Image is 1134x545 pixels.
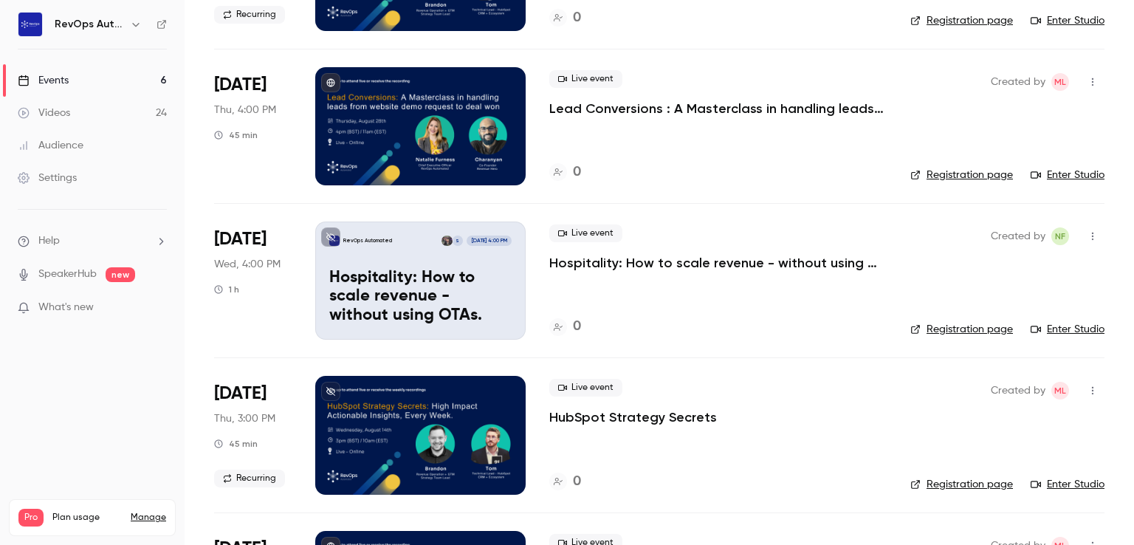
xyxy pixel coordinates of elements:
[38,267,97,282] a: SpeakerHub
[1051,382,1069,400] span: Mia-Jean Lee
[573,162,581,182] h4: 0
[991,227,1045,245] span: Created by
[573,472,581,492] h4: 0
[549,224,622,242] span: Live event
[549,472,581,492] a: 0
[467,236,511,246] span: [DATE] 4:00 PM
[315,222,526,340] a: Hospitality: How to scale revenue - without using OTAs.RevOps AutomatedSTom Birch[DATE] 4:00 PMHo...
[214,73,267,97] span: [DATE]
[1031,322,1104,337] a: Enter Studio
[910,477,1013,492] a: Registration page
[441,236,452,246] img: Tom Birch
[18,73,69,88] div: Events
[214,103,276,117] span: Thu, 4:00 PM
[910,13,1013,28] a: Registration page
[214,67,292,185] div: Aug 28 Thu, 4:00 PM (Europe/London)
[18,509,44,527] span: Pro
[1031,13,1104,28] a: Enter Studio
[910,322,1013,337] a: Registration page
[18,171,77,185] div: Settings
[549,70,622,88] span: Live event
[573,8,581,28] h4: 0
[1055,227,1065,245] span: NF
[549,162,581,182] a: 0
[214,470,285,487] span: Recurring
[18,13,42,36] img: RevOps Automated
[343,237,392,244] p: RevOps Automated
[573,317,581,337] h4: 0
[549,100,887,117] a: Lead Conversions : A Masterclass in handling leads from website demo request to deal won - feat R...
[106,267,135,282] span: new
[214,129,258,141] div: 45 min
[214,438,258,450] div: 45 min
[991,73,1045,91] span: Created by
[329,269,512,326] p: Hospitality: How to scale revenue - without using OTAs.
[452,235,464,247] div: S
[18,138,83,153] div: Audience
[549,8,581,28] a: 0
[549,379,622,397] span: Live event
[1031,477,1104,492] a: Enter Studio
[131,512,166,524] a: Manage
[549,254,887,272] a: Hospitality: How to scale revenue - without using OTAs.
[549,317,581,337] a: 0
[549,408,717,426] a: HubSpot Strategy Secrets
[52,512,122,524] span: Plan usage
[1054,382,1066,400] span: ML
[38,233,60,249] span: Help
[38,300,94,315] span: What's new
[55,17,124,32] h6: RevOps Automated
[214,257,281,272] span: Wed, 4:00 PM
[149,301,167,315] iframe: Noticeable Trigger
[1054,73,1066,91] span: ML
[991,382,1045,400] span: Created by
[214,6,285,24] span: Recurring
[214,376,292,494] div: Sep 4 Thu, 3:00 PM (Europe/London)
[214,284,239,295] div: 1 h
[1051,73,1069,91] span: Mia-Jean Lee
[214,222,292,340] div: Sep 3 Wed, 4:00 PM (Europe/London)
[1031,168,1104,182] a: Enter Studio
[214,411,275,426] span: Thu, 3:00 PM
[18,106,70,120] div: Videos
[214,382,267,405] span: [DATE]
[214,227,267,251] span: [DATE]
[1051,227,1069,245] span: Natalie Furness
[910,168,1013,182] a: Registration page
[18,233,167,249] li: help-dropdown-opener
